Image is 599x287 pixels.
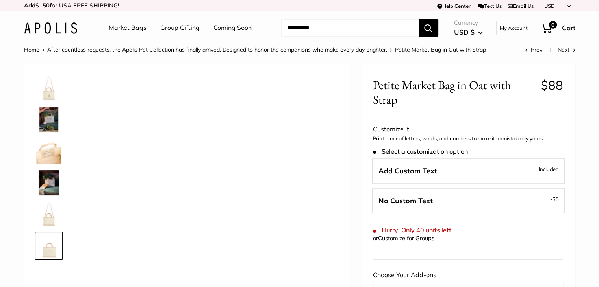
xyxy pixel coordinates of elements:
label: Leave Blank [372,188,565,214]
img: Petite Market Bag in Oat with Strap [36,233,61,258]
span: Petite Market Bag in Oat with Strap [373,78,535,107]
a: 0 Cart [542,22,575,34]
span: USD $ [454,28,475,36]
a: Coming Soon [213,22,252,34]
img: Petite Market Bag in Oat with Strap [36,202,61,227]
a: Petite Market Bag in Oat with Strap [35,137,63,166]
span: Included [539,164,559,174]
a: Petite Market Bag in Oat with Strap [35,74,63,103]
a: Group Gifting [160,22,200,34]
img: Petite Market Bag in Oat with Strap [36,170,61,195]
a: Prev [525,46,542,53]
img: Apolis [24,22,77,34]
span: Currency [454,17,483,28]
a: Home [24,46,39,53]
a: Petite Market Bag in Oat with Strap [35,232,63,260]
a: After countless requests, the Apolis Pet Collection has finally arrived. Designed to honor the co... [47,46,387,53]
span: Select a customization option [373,148,468,155]
img: Petite Market Bag in Oat with Strap [36,139,61,164]
a: Customize for Groups [378,235,434,242]
a: Petite Market Bag in Oat with Strap [35,169,63,197]
span: $150 [35,2,50,9]
a: My Account [500,23,528,33]
img: Petite Market Bag in Oat with Strap [36,107,61,132]
a: Next [558,46,575,53]
a: Petite Market Bag in Oat with Strap [35,200,63,228]
span: Hurry! Only 40 units left [373,226,451,234]
span: Add Custom Text [378,166,437,175]
input: Search... [281,19,419,37]
button: Search [419,19,438,37]
span: $88 [541,77,563,93]
span: Cart [562,24,575,32]
a: Email Us [508,3,534,9]
span: USD [544,3,555,9]
img: Petite Market Bag in Oat with Strap [36,76,61,101]
span: 0 [549,21,556,29]
div: or [373,233,434,244]
a: Text Us [478,3,502,9]
a: Market Bags [109,22,147,34]
label: Add Custom Text [372,158,565,184]
button: USD $ [454,26,483,39]
div: Customize It [373,123,563,135]
span: - [550,194,559,204]
span: No Custom Text [378,196,433,205]
p: Print a mix of letters, words, and numbers to make it unmistakably yours. [373,135,563,143]
span: Petite Market Bag in Oat with Strap [395,46,486,53]
a: Help Center [437,3,471,9]
span: $5 [553,196,559,202]
a: Petite Market Bag in Oat with Strap [35,106,63,134]
nav: Breadcrumb [24,44,486,55]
